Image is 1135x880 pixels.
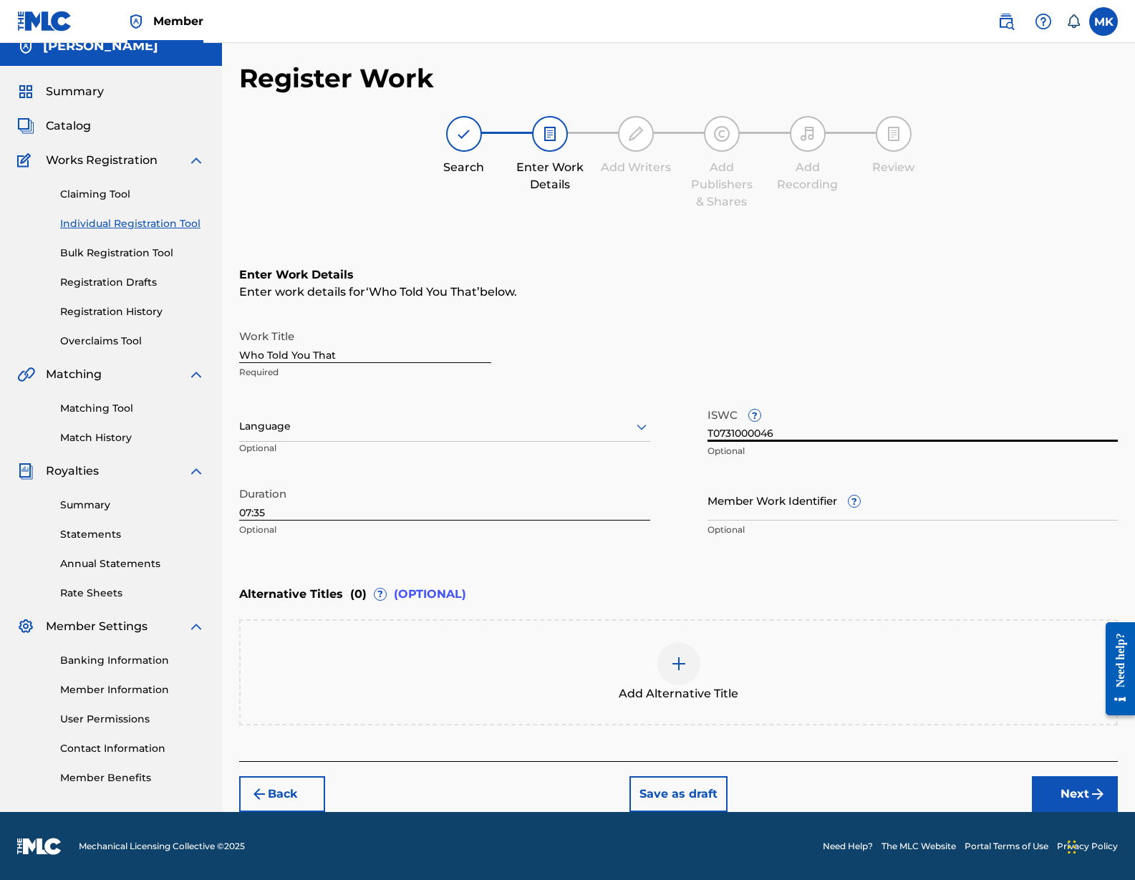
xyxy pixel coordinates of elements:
[670,655,687,672] img: add
[60,187,205,202] a: Claiming Tool
[1032,776,1118,812] button: Next
[188,366,205,383] img: expand
[455,125,473,142] img: step indicator icon for Search
[998,13,1015,30] img: search
[239,266,1118,284] h6: Enter Work Details
[46,463,99,480] span: Royalties
[480,285,517,299] span: below.
[17,117,34,135] img: Catalog
[239,776,325,812] button: Back
[799,125,816,142] img: step indicator icon for Add Recording
[60,498,205,513] a: Summary
[17,83,104,100] a: SummarySummary
[707,445,1119,458] p: Optional
[366,285,480,299] span: Who Told You That
[127,13,145,30] img: Top Rightsholder
[428,159,500,176] div: Search
[1057,840,1118,853] a: Privacy Policy
[46,618,148,635] span: Member Settings
[1068,826,1076,869] div: Drag
[1066,14,1081,29] div: Notifications
[514,159,586,193] div: Enter Work Details
[629,776,728,812] button: Save as draft
[882,840,956,853] a: The MLC Website
[60,334,205,349] a: Overclaims Tool
[600,159,672,176] div: Add Writers
[17,463,34,480] img: Royalties
[858,159,929,176] div: Review
[46,152,158,169] span: Works Registration
[60,770,205,785] a: Member Benefits
[823,840,873,853] a: Need Help?
[1063,811,1135,880] iframe: Chat Widget
[394,586,466,603] span: (OPTIONAL)
[849,495,860,507] span: ?
[992,7,1020,36] a: Public Search
[60,741,205,756] a: Contact Information
[772,159,844,193] div: Add Recording
[885,125,902,142] img: step indicator icon for Review
[713,125,730,142] img: step indicator icon for Add Publishers & Shares
[60,430,205,445] a: Match History
[188,463,205,480] img: expand
[60,653,205,668] a: Banking Information
[251,785,268,803] img: 7ee5dd4eb1f8a8e3ef2f.svg
[17,366,35,383] img: Matching
[43,38,158,54] h5: MICHAEL KENNEDY
[17,11,72,32] img: MLC Logo
[707,523,1119,536] p: Optional
[60,682,205,697] a: Member Information
[749,410,760,421] span: ?
[17,38,34,55] img: Accounts
[1089,785,1106,803] img: f7272a7cc735f4ea7f67.svg
[60,216,205,231] a: Individual Registration Tool
[686,159,758,211] div: Add Publishers & Shares
[375,589,386,600] span: ?
[60,401,205,416] a: Matching Tool
[46,117,91,135] span: Catalog
[350,586,367,603] span: ( 0 )
[1035,13,1052,30] img: help
[153,13,203,29] span: Member
[60,275,205,290] a: Registration Drafts
[1029,7,1058,36] div: Help
[17,618,34,635] img: Member Settings
[79,840,245,853] span: Mechanical Licensing Collective © 2025
[239,442,366,465] p: Optional
[17,152,36,169] img: Works Registration
[17,83,34,100] img: Summary
[17,117,91,135] a: CatalogCatalog
[60,712,205,727] a: User Permissions
[17,838,62,855] img: logo
[239,285,366,299] span: Enter work details for
[239,586,343,603] span: Alternative Titles
[239,366,491,379] p: Required
[60,304,205,319] a: Registration History
[46,366,102,383] span: Matching
[369,285,477,299] span: Who Told You That
[541,125,559,142] img: step indicator icon for Enter Work Details
[60,586,205,601] a: Rate Sheets
[46,83,104,100] span: Summary
[1095,611,1135,727] iframe: Resource Center
[965,840,1048,853] a: Portal Terms of Use
[188,152,205,169] img: expand
[627,125,644,142] img: step indicator icon for Add Writers
[60,556,205,571] a: Annual Statements
[60,246,205,261] a: Bulk Registration Tool
[619,685,738,702] span: Add Alternative Title
[188,618,205,635] img: expand
[1089,7,1118,36] div: User Menu
[60,527,205,542] a: Statements
[239,523,650,536] p: Optional
[239,62,434,95] h2: Register Work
